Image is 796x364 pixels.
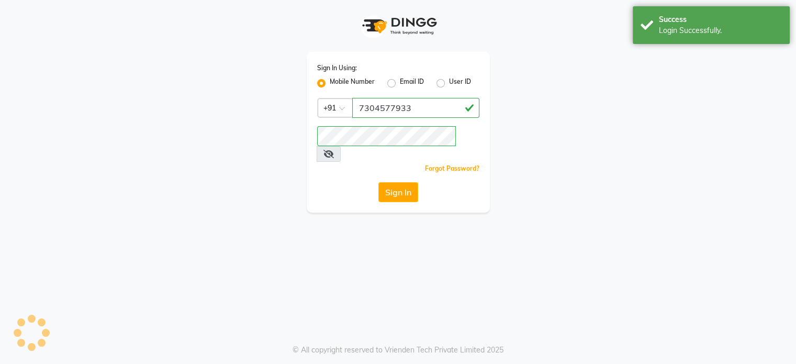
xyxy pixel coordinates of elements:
[317,126,456,146] input: Username
[356,10,440,41] img: logo1.svg
[659,25,782,36] div: Login Successfully.
[352,98,479,118] input: Username
[378,182,418,202] button: Sign In
[659,14,782,25] div: Success
[330,77,375,90] label: Mobile Number
[400,77,424,90] label: Email ID
[425,164,479,172] a: Forgot Password?
[317,63,357,73] label: Sign In Using:
[449,77,471,90] label: User ID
